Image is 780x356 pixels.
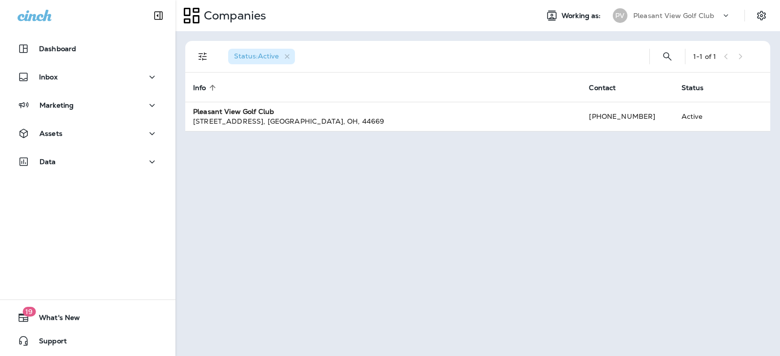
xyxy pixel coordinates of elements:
button: Inbox [10,67,166,87]
span: Info [193,83,219,92]
span: Status [682,83,717,92]
button: Assets [10,124,166,143]
button: Settings [753,7,770,24]
td: Active [674,102,731,131]
button: Search Companies [658,47,677,66]
span: Support [29,337,67,349]
span: Working as: [562,12,603,20]
span: What's New [29,314,80,325]
span: Status : Active [234,52,279,60]
div: 1 - 1 of 1 [693,53,716,60]
button: 19What's New [10,308,166,327]
span: 19 [22,307,36,317]
button: Filters [193,47,213,66]
strong: Pleasant View Golf Club [193,107,274,116]
span: Info [193,84,206,92]
p: Marketing [39,101,74,109]
span: Contact [589,84,616,92]
td: [PHONE_NUMBER] [581,102,673,131]
p: Dashboard [39,45,76,53]
button: Dashboard [10,39,166,58]
p: Inbox [39,73,58,81]
span: Status [682,84,704,92]
p: Companies [200,8,266,23]
button: Collapse Sidebar [145,6,172,25]
div: [STREET_ADDRESS] , [GEOGRAPHIC_DATA] , OH , 44669 [193,116,573,126]
p: Pleasant View Golf Club [633,12,714,19]
div: Status:Active [228,49,295,64]
div: PV [613,8,627,23]
button: Data [10,152,166,171]
button: Support [10,331,166,351]
p: Assets [39,130,62,137]
span: Contact [589,83,628,92]
p: Data [39,158,56,166]
button: Marketing [10,95,166,115]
